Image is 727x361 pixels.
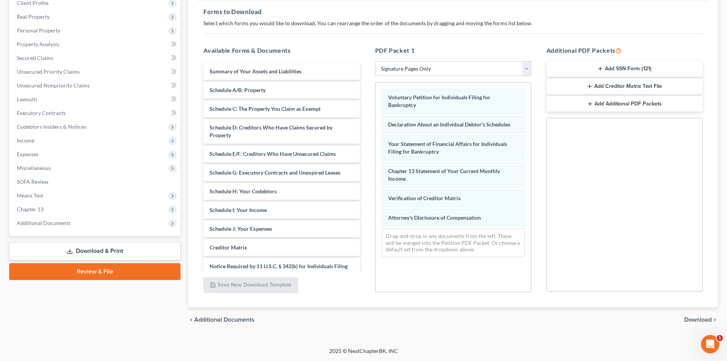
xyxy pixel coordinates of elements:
[17,151,39,157] span: Expenses
[17,41,59,47] span: Property Analysis
[717,335,723,341] span: 1
[388,121,510,128] span: Declaration About an Individual Debtor's Schedules
[17,165,51,171] span: Miscellaneous
[210,68,301,74] span: Summary of Your Assets and Liabilities
[701,335,719,353] iframe: Intercom live chat
[17,123,86,130] span: Codebtors Insiders & Notices
[11,79,181,92] a: Unsecured Nonpriority Claims
[210,188,277,194] span: Schedule H: Your Codebtors
[388,168,500,182] span: Chapter 13 Statement of Your Current Monthly Income
[712,317,718,323] i: chevron_right
[203,19,703,27] p: Select which forms you would like to download. You can rearrange the order of the documents by dr...
[17,13,50,20] span: Real Property
[203,46,359,55] h5: Available Forms & Documents
[17,192,43,199] span: Means Test
[388,214,481,221] span: Attorney's Disclosure of Compensation
[546,78,703,94] button: Add Creditor Matrix Text File
[17,178,48,185] span: SOFA Review
[375,46,531,55] h5: PDF Packet 1
[17,55,53,61] span: Secured Claims
[210,207,267,213] span: Schedule I: Your Income
[210,105,321,112] span: Schedule C: The Property You Claim as Exempt
[17,27,60,34] span: Personal Property
[194,317,255,323] span: Additional Documents
[203,7,703,16] h5: Forms to Download
[210,87,266,93] span: Schedule A/B: Property
[188,317,194,323] i: chevron_left
[546,96,703,112] button: Add Additional PDF Packets
[146,347,581,361] div: 2025 © NextChapterBK, INC
[11,51,181,65] a: Secured Claims
[684,317,712,323] span: Download
[9,242,181,260] a: Download & Print
[17,96,37,102] span: Lawsuits
[388,141,507,155] span: Your Statement of Financial Affairs for Individuals Filing for Bankruptcy
[17,110,66,116] span: Executory Contracts
[17,137,34,144] span: Income
[210,244,247,251] span: Creditor Matrix
[546,61,703,77] button: Add SSN Form (121)
[188,317,255,323] a: chevron_left Additional Documents
[17,220,71,226] span: Additional Documents
[11,175,181,189] a: SOFA Review
[210,151,336,157] span: Schedule E/F: Creditors Who Have Unsecured Claims
[11,92,181,106] a: Lawsuits
[210,124,332,138] span: Schedule D: Creditors Who Have Claims Secured by Property
[17,206,44,212] span: Chapter 13
[11,37,181,51] a: Property Analysis
[388,195,461,201] span: Verification of Creditor Matrix
[17,68,80,75] span: Unsecured Priority Claims
[210,263,348,277] span: Notice Required by 11 U.S.C. § 342(b) for Individuals Filing for Bankruptcy
[17,82,90,89] span: Unsecured Nonpriority Claims
[210,169,340,176] span: Schedule G: Executory Contracts and Unexpired Leases
[546,46,703,55] h5: Additional PDF Packets
[9,263,181,280] a: Review & File
[210,225,272,232] span: Schedule J: Your Expenses
[203,277,298,293] button: Save New Download Template
[382,228,525,257] div: Drag-and-drop in any documents from the left. These will be merged into the Petition PDF Packet. ...
[11,65,181,79] a: Unsecured Priority Claims
[388,94,490,108] span: Voluntary Petition for Individuals Filing for Bankruptcy
[684,317,718,323] button: Download chevron_right
[11,106,181,120] a: Executory Contracts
